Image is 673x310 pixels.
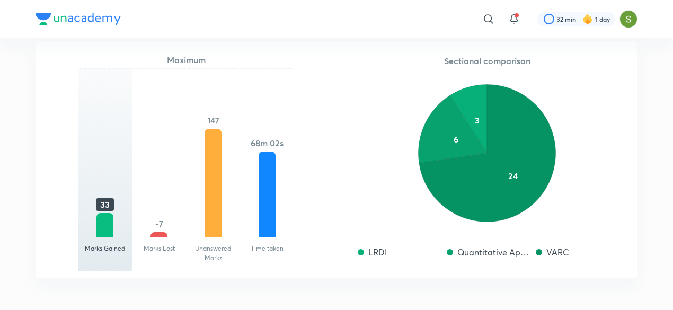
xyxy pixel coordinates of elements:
img: streak [582,14,593,24]
p: Time taken [240,244,294,253]
h5: Sectional comparison [353,55,621,67]
text: 3 [475,114,480,126]
p: Marks Lost [132,244,186,253]
img: Company Logo [36,13,121,25]
p: Marks Gained [78,244,132,253]
p: VARC [546,246,621,259]
h5: Maximum [78,54,294,66]
h5: 68m 02s [246,137,288,149]
h5: -7 [151,217,167,230]
h5: 147 [203,114,224,127]
p: Unanswered Marks [186,244,240,263]
h5: 33 [96,198,114,211]
p: LRDI [368,246,442,259]
img: Samridhi Vij [619,10,637,28]
text: 6 [454,134,458,145]
p: Quantitative Aptitude [457,246,532,259]
text: 24 [508,170,518,181]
